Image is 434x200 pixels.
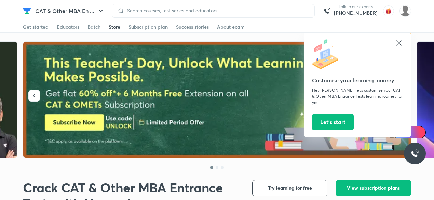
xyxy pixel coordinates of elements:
[23,24,49,30] div: Get started
[336,180,411,196] button: View subscription plans
[312,39,343,70] img: icon
[176,22,209,32] a: Success stories
[87,24,100,30] div: Batch
[334,10,378,16] a: [PHONE_NUMBER]
[347,185,400,191] span: View subscription plans
[268,185,312,191] span: Try learning for free
[312,114,354,130] button: Let’s start
[404,130,422,135] span: Ai Doubts
[217,24,245,30] div: About exam
[128,22,168,32] a: Subscription plan
[411,149,419,158] img: ttu
[23,7,31,15] img: Company Logo
[124,8,309,13] input: Search courses, test series and educators
[23,22,49,32] a: Get started
[383,5,394,16] img: avatar
[57,22,79,32] a: Educators
[128,24,168,30] div: Subscription plan
[217,22,245,32] a: About exam
[312,87,403,106] p: Hey [PERSON_NAME], let’s customise your CAT & Other MBA Entrance Tests learning journey for you
[252,180,327,196] button: Try learning for free
[109,22,120,32] a: Store
[399,5,411,17] img: Bipasha
[57,24,79,30] div: Educators
[87,22,100,32] a: Batch
[176,24,209,30] div: Success stories
[320,4,334,18] img: call-us
[334,4,378,10] p: Talk to our experts
[31,4,109,18] button: CAT & Other MBA En ...
[109,24,120,30] div: Store
[312,76,403,84] h5: Customise your learning journey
